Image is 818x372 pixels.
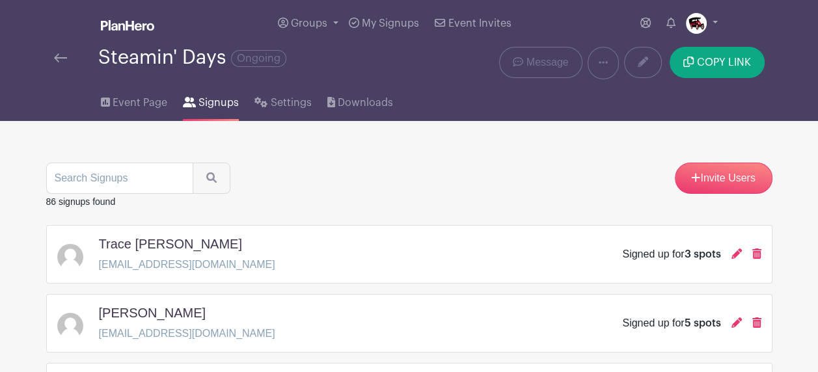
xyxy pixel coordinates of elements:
small: 86 signups found [46,196,116,207]
span: Event Invites [448,18,511,29]
h5: Trace [PERSON_NAME] [99,236,242,252]
span: Ongoing [231,50,286,67]
a: Message [499,47,582,78]
div: Steamin' Days [98,47,286,68]
span: Downloads [338,95,393,111]
img: logo_white-6c42ec7e38ccf1d336a20a19083b03d10ae64f83f12c07503d8b9e83406b4c7d.svg [101,20,154,31]
a: Event Page [101,79,167,121]
span: Message [526,55,569,70]
span: Settings [271,95,312,111]
button: COPY LINK [670,47,764,78]
p: [EMAIL_ADDRESS][DOMAIN_NAME] [99,326,275,341]
a: Signups [183,79,239,121]
div: Signed up for [622,246,720,262]
input: Search Signups [46,163,193,194]
span: 3 spots [685,249,721,259]
img: default-ce2991bfa6775e67f084385cd625a349d9dcbb7a52a09fb2fda1e96e2d18dcdb.png [57,244,83,270]
a: Settings [254,79,311,121]
a: Invite Users [675,163,772,194]
p: [EMAIL_ADDRESS][DOMAIN_NAME] [99,257,275,272]
div: Signed up for [622,315,720,331]
span: Groups [291,18,327,29]
h5: [PERSON_NAME] [99,305,206,321]
span: My Signups [362,18,419,29]
img: FINAL_LOGOS-15.jpg [686,13,707,34]
span: COPY LINK [697,57,751,68]
span: Signups [198,95,239,111]
span: 5 spots [685,318,721,328]
img: back-arrow-29a5d9b10d5bd6ae65dc969a981735edf675c4d7a1fe02e03b50dbd4ba3cdb55.svg [54,53,67,62]
a: Downloads [327,79,393,121]
span: Event Page [113,95,167,111]
img: default-ce2991bfa6775e67f084385cd625a349d9dcbb7a52a09fb2fda1e96e2d18dcdb.png [57,313,83,339]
